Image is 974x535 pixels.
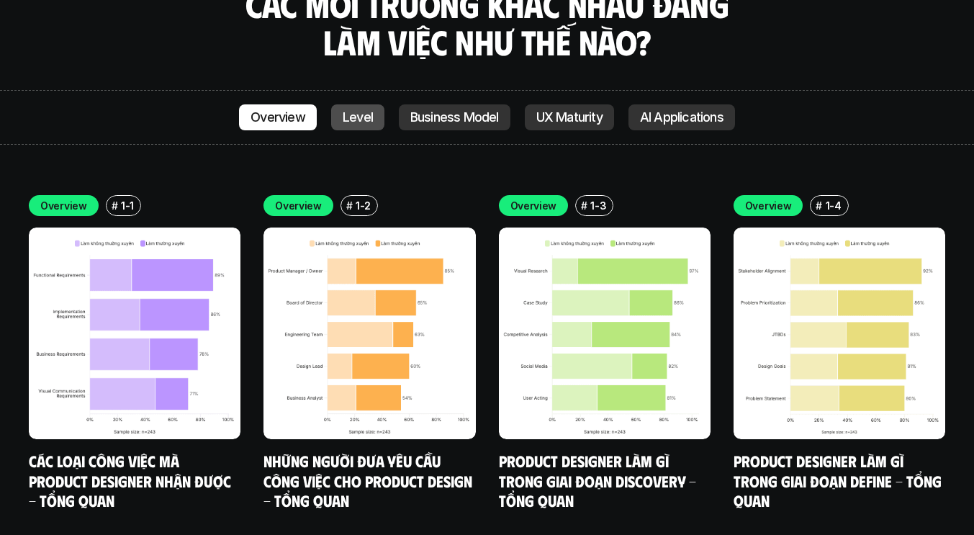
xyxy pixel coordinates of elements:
[536,110,603,125] p: UX Maturity
[525,104,614,130] a: UX Maturity
[356,198,371,213] p: 1-2
[251,110,305,125] p: Overview
[581,200,587,211] h6: #
[628,104,735,130] a: AI Applications
[734,451,945,510] a: Product Designer làm gì trong giai đoạn Define - Tổng quan
[346,200,353,211] h6: #
[826,198,842,213] p: 1-4
[112,200,118,211] h6: #
[816,200,822,211] h6: #
[331,104,384,130] a: Level
[410,110,499,125] p: Business Model
[239,104,317,130] a: Overview
[29,451,235,510] a: Các loại công việc mà Product Designer nhận được - Tổng quan
[40,198,87,213] p: Overview
[510,198,557,213] p: Overview
[590,198,606,213] p: 1-3
[745,198,792,213] p: Overview
[343,110,373,125] p: Level
[263,451,476,510] a: Những người đưa yêu cầu công việc cho Product Design - Tổng quan
[399,104,510,130] a: Business Model
[640,110,723,125] p: AI Applications
[499,451,700,510] a: Product Designer làm gì trong giai đoạn Discovery - Tổng quan
[121,198,134,213] p: 1-1
[275,198,322,213] p: Overview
